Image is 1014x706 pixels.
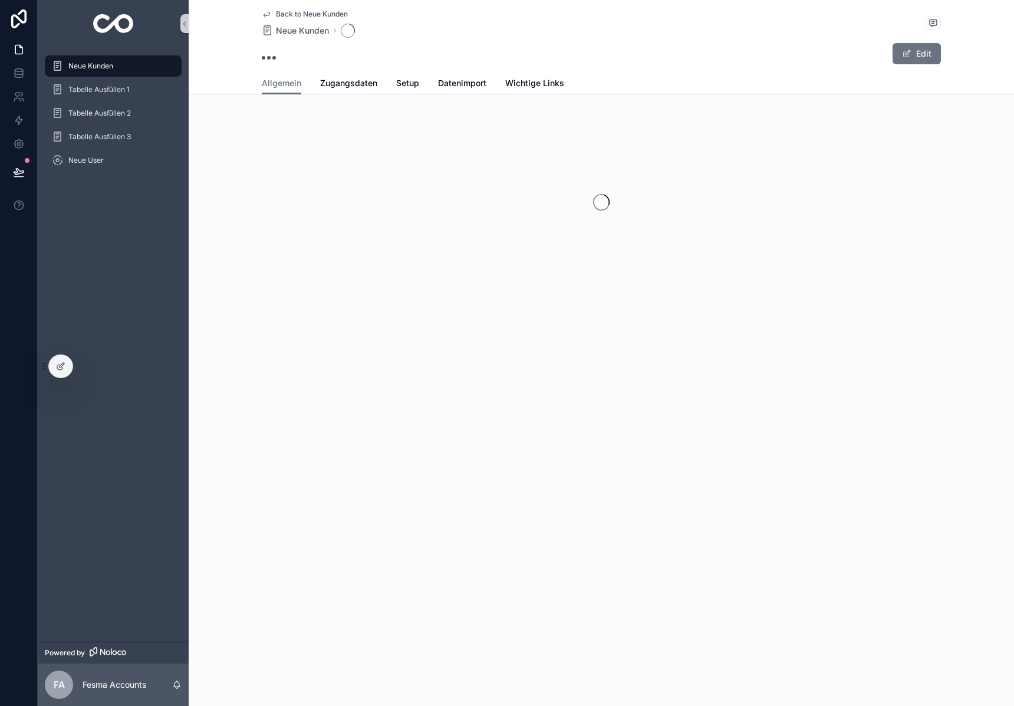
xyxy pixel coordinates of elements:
[45,103,182,124] a: Tabelle Ausfüllen 2
[438,73,486,96] a: Datenimport
[68,109,131,118] span: Tabelle Ausfüllen 2
[262,25,329,37] a: Neue Kunden
[320,73,377,96] a: Zugangsdaten
[320,77,377,89] span: Zugangsdaten
[38,642,189,664] a: Powered by
[262,73,301,95] a: Allgemein
[68,85,130,94] span: Tabelle Ausfüllen 1
[68,132,131,142] span: Tabelle Ausfüllen 3
[45,55,182,77] a: Neue Kunden
[45,150,182,171] a: Neue User
[83,679,146,691] p: Fesma Accounts
[505,77,564,89] span: Wichtige Links
[38,47,189,186] div: scrollable content
[276,9,348,19] span: Back to Neue Kunden
[45,126,182,147] a: Tabelle Ausfüllen 3
[45,79,182,100] a: Tabelle Ausfüllen 1
[438,77,486,89] span: Datenimport
[93,14,134,33] img: App logo
[396,77,419,89] span: Setup
[68,156,104,165] span: Neue User
[54,678,65,692] span: FA
[262,9,348,19] a: Back to Neue Kunden
[262,77,301,89] span: Allgemein
[396,73,419,96] a: Setup
[68,61,113,71] span: Neue Kunden
[505,73,564,96] a: Wichtige Links
[893,43,941,64] button: Edit
[276,25,329,37] span: Neue Kunden
[45,648,85,658] span: Powered by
